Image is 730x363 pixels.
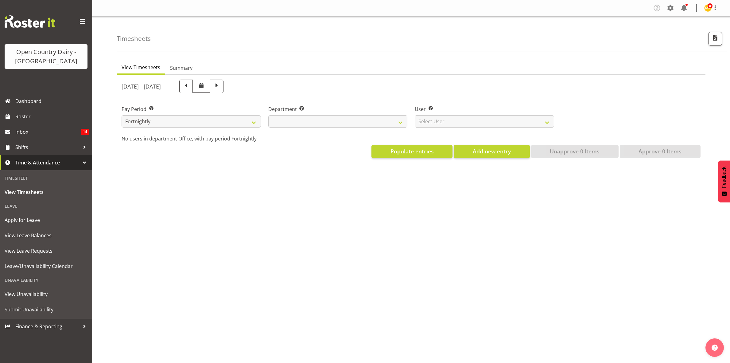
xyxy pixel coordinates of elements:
button: Populate entries [371,145,452,158]
span: 14 [81,129,89,135]
h5: [DATE] - [DATE] [122,83,161,90]
span: Populate entries [390,147,434,155]
a: Apply for Leave [2,212,91,228]
span: Finance & Reporting [15,322,80,331]
span: Submit Unavailability [5,305,87,314]
span: View Leave Balances [5,231,87,240]
span: View Timesheets [122,64,160,71]
span: Approve 0 Items [639,147,681,155]
div: Unavailability [2,274,91,286]
a: Submit Unavailability [2,302,91,317]
span: Time & Attendance [15,158,80,167]
label: User [415,105,554,113]
span: Roster [15,112,89,121]
div: Open Country Dairy - [GEOGRAPHIC_DATA] [11,47,81,66]
label: Department [268,105,408,113]
h4: Timesheets [117,35,151,42]
img: Rosterit website logo [5,15,55,28]
span: Add new entry [473,147,511,155]
a: View Unavailability [2,286,91,302]
div: Timesheet [2,172,91,184]
span: Shifts [15,143,80,152]
button: Approve 0 Items [620,145,701,158]
button: Unapprove 0 Items [531,145,619,158]
a: View Leave Balances [2,228,91,243]
span: Summary [170,64,192,72]
a: View Leave Requests [2,243,91,258]
p: No users in department Office, with pay period Fortnightly [122,135,701,142]
div: Leave [2,200,91,212]
button: Add new entry [454,145,530,158]
span: Dashboard [15,97,89,106]
span: Apply for Leave [5,215,87,225]
button: Feedback - Show survey [718,160,730,202]
span: View Leave Requests [5,246,87,255]
button: Export CSV [709,32,722,45]
span: Unapprove 0 Items [550,147,600,155]
span: View Unavailability [5,290,87,299]
span: Inbox [15,127,81,136]
a: Leave/Unavailability Calendar [2,258,91,274]
label: Pay Period [122,105,261,113]
img: milk-reception-awarua7542.jpg [704,4,712,12]
span: View Timesheets [5,187,87,197]
img: help-xxl-2.png [712,345,718,351]
span: Leave/Unavailability Calendar [5,262,87,271]
span: Feedback [721,167,727,188]
a: View Timesheets [2,184,91,200]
